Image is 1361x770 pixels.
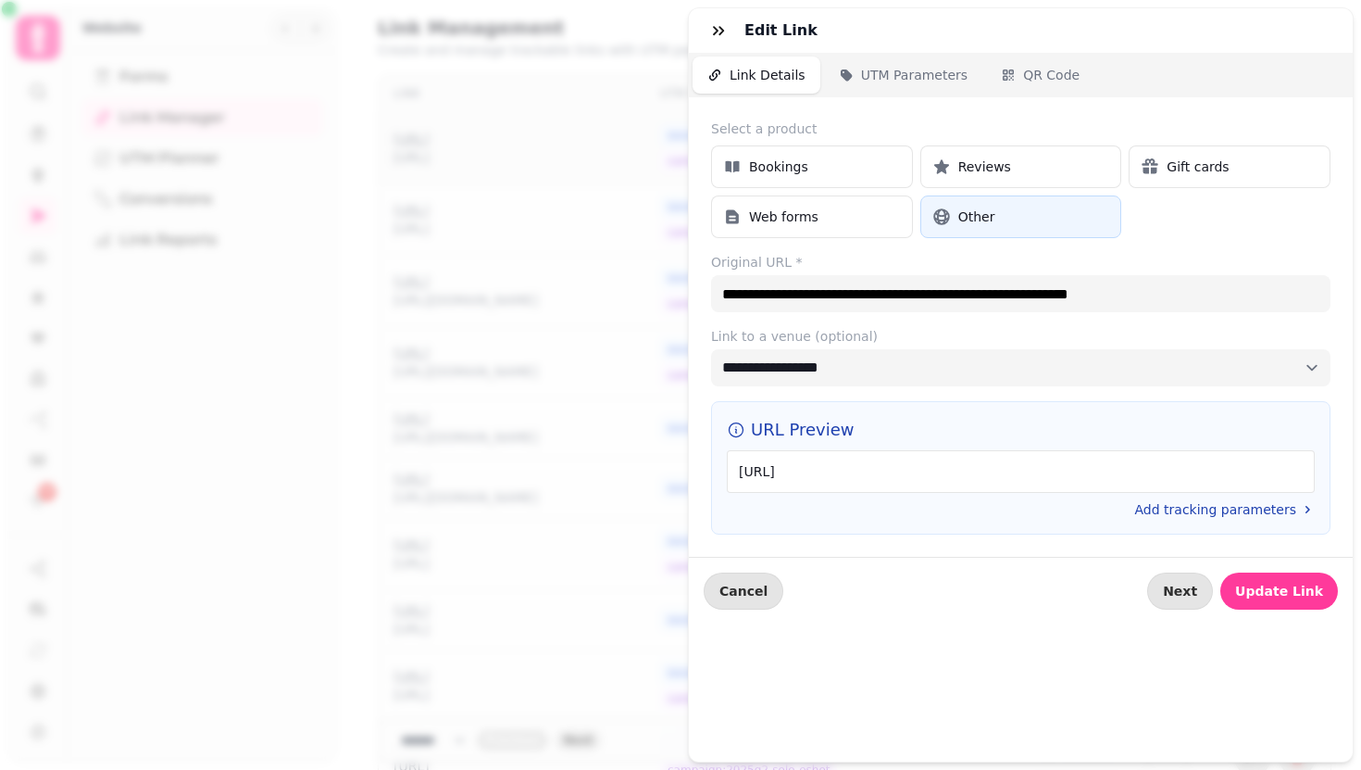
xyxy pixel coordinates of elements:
[1167,158,1229,176] span: Gift cards
[744,19,825,42] h3: Edit Link
[711,120,1330,138] label: Select a product
[1023,66,1080,84] span: QR Code
[958,208,995,226] span: Other
[719,585,768,598] span: Cancel
[711,145,913,188] button: Bookings
[749,158,808,176] span: Bookings
[1220,573,1338,610] button: Update Link
[704,573,783,610] button: Cancel
[920,196,1122,238] button: Other
[711,253,1330,271] label: Original URL *
[727,450,1315,493] div: [URL]
[727,417,1315,443] h3: URL Preview
[1163,585,1197,598] span: Next
[1147,573,1213,610] button: Next
[749,208,818,226] span: Web forms
[920,145,1122,188] button: Reviews
[730,66,805,84] span: Link Details
[711,196,913,238] button: Web forms
[1135,500,1316,519] button: Add tracking parameters
[1129,145,1330,188] button: Gift cards
[861,66,968,84] span: UTM Parameters
[1235,585,1323,598] span: Update Link
[958,158,1011,176] span: Reviews
[711,327,1330,346] label: Link to a venue (optional)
